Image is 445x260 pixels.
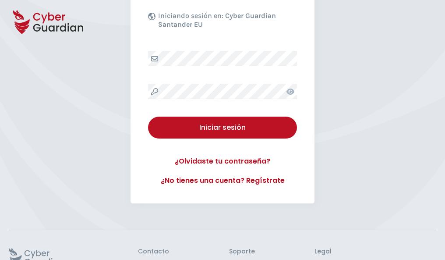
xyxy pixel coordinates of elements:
h3: Contacto [138,248,169,256]
h3: Soporte [229,248,255,256]
div: Iniciar sesión [155,122,290,133]
h3: Legal [314,248,436,256]
button: Iniciar sesión [148,117,297,139]
a: ¿Olvidaste tu contraseña? [148,156,297,167]
a: ¿No tienes una cuenta? Regístrate [148,175,297,186]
